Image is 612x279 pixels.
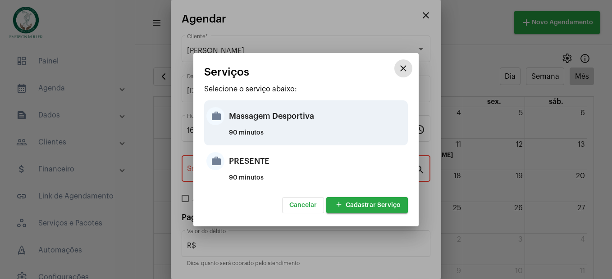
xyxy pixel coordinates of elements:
[333,202,401,208] span: Cadastrar Serviço
[289,202,317,208] span: Cancelar
[204,66,249,78] span: Serviços
[398,63,409,74] mat-icon: close
[282,197,324,213] button: Cancelar
[229,103,406,130] div: Massagem Desportiva
[333,199,344,211] mat-icon: add
[229,130,406,143] div: 90 minutos
[229,175,406,188] div: 90 minutos
[204,85,408,93] p: Selecione o serviço abaixo:
[229,148,406,175] div: PRESENTE
[326,197,408,213] button: Cadastrar Serviço
[206,152,224,170] mat-icon: work
[206,107,224,125] mat-icon: work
